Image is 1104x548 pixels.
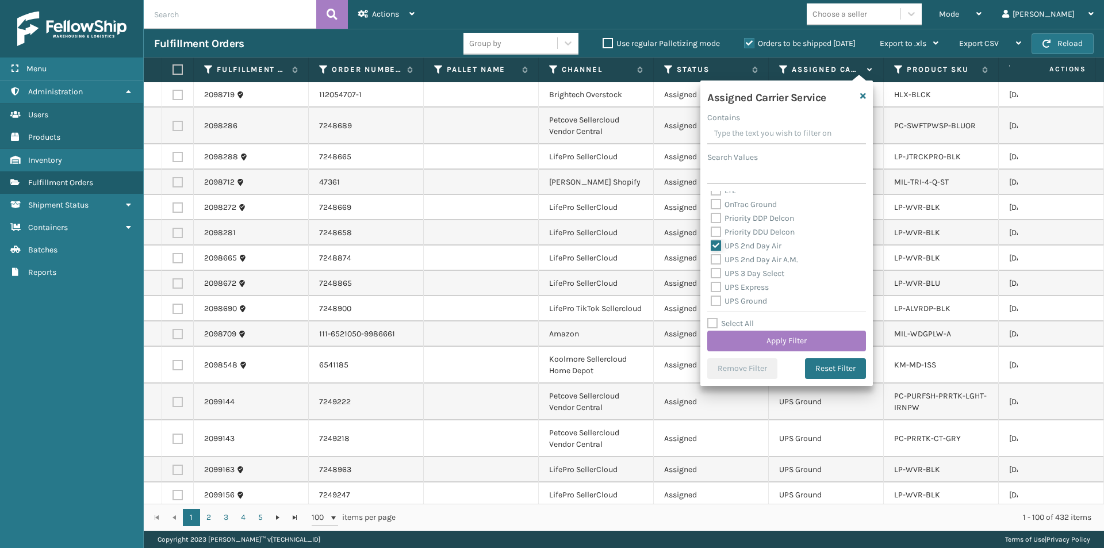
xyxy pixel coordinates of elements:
[28,155,62,165] span: Inventory
[539,457,654,482] td: LifePro SellerCloud
[769,482,884,508] td: UPS Ground
[654,457,769,482] td: Assigned
[707,87,826,105] h4: Assigned Carrier Service
[880,39,926,48] span: Export to .xls
[711,227,795,237] label: Priority DDU Delcon
[539,271,654,296] td: LifePro SellerCloud
[894,465,940,474] a: LP-WVR-BLK
[654,420,769,457] td: Assigned
[654,384,769,420] td: Assigned
[204,202,236,213] a: 2098272
[707,112,740,124] label: Contains
[769,457,884,482] td: UPS Ground
[539,482,654,508] td: LifePro SellerCloud
[273,513,282,522] span: Go to the next page
[654,271,769,296] td: Assigned
[28,223,68,232] span: Containers
[707,151,758,163] label: Search Values
[539,384,654,420] td: Petcove Sellercloud Vendor Central
[539,170,654,195] td: [PERSON_NAME] Shopify
[286,509,304,526] a: Go to the last page
[312,509,396,526] span: items per page
[204,464,235,476] a: 2099163
[1013,60,1093,79] span: Actions
[711,186,736,196] label: LTL
[654,246,769,271] td: Assigned
[309,82,424,108] td: 112054707-1
[894,90,931,99] a: HLX-BLCK
[792,64,861,75] label: Assigned Carrier Service
[654,321,769,347] td: Assigned
[894,228,940,237] a: LP-WVR-BLK
[309,144,424,170] td: 7248665
[654,108,769,144] td: Assigned
[707,319,754,328] label: Select All
[204,151,238,163] a: 2098288
[539,420,654,457] td: Petcove Sellercloud Vendor Central
[28,267,56,277] span: Reports
[217,509,235,526] a: 3
[711,269,784,278] label: UPS 3 Day Select
[28,132,60,142] span: Products
[447,64,516,75] label: Pallet Name
[654,144,769,170] td: Assigned
[654,482,769,508] td: Assigned
[309,108,424,144] td: 7248689
[28,87,83,97] span: Administration
[894,152,961,162] a: LP-JTRCKPRO-BLK
[539,108,654,144] td: Petcove Sellercloud Vendor Central
[654,296,769,321] td: Assigned
[711,241,781,251] label: UPS 2nd Day Air
[204,120,237,132] a: 2098286
[894,490,940,500] a: LP-WVR-BLK
[204,359,237,371] a: 2098548
[204,252,237,264] a: 2098665
[894,202,940,212] a: LP-WVR-BLK
[204,489,235,501] a: 2099156
[769,384,884,420] td: UPS Ground
[939,9,959,19] span: Mode
[894,177,949,187] a: MIL-TRI-4-Q-ST
[204,433,235,444] a: 2099143
[204,396,235,408] a: 2099144
[894,304,950,313] a: LP-ALVRDP-BLK
[312,512,329,523] span: 100
[28,178,93,187] span: Fulfillment Orders
[894,253,940,263] a: LP-WVR-BLK
[894,360,936,370] a: KM-MD-1SS
[269,509,286,526] a: Go to the next page
[28,245,57,255] span: Batches
[711,296,767,306] label: UPS Ground
[654,220,769,246] td: Assigned
[309,457,424,482] td: 7248963
[1005,535,1045,543] a: Terms of Use
[539,144,654,170] td: LifePro SellerCloud
[805,358,866,379] button: Reset Filter
[200,509,217,526] a: 2
[711,255,798,265] label: UPS 2nd Day Air A.M.
[309,170,424,195] td: 47361
[812,8,867,20] div: Choose a seller
[654,82,769,108] td: Assigned
[1005,531,1090,548] div: |
[769,420,884,457] td: UPS Ground
[372,9,399,19] span: Actions
[309,321,424,347] td: 111-6521050-9986661
[17,12,126,46] img: logo
[603,39,720,48] label: Use regular Palletizing mode
[894,391,987,412] a: PC-PURFSH-PRRTK-LGHT-IRNPW
[654,170,769,195] td: Assigned
[907,64,976,75] label: Product SKU
[707,124,866,144] input: Type the text you wish to filter on
[158,531,320,548] p: Copyright 2023 [PERSON_NAME]™ v [TECHNICAL_ID]
[309,271,424,296] td: 7248865
[539,321,654,347] td: Amazon
[28,200,89,210] span: Shipment Status
[1032,33,1094,54] button: Reload
[539,82,654,108] td: Brightech Overstock
[677,64,746,75] label: Status
[539,220,654,246] td: LifePro SellerCloud
[235,509,252,526] a: 4
[707,331,866,351] button: Apply Filter
[711,282,769,292] label: UPS Express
